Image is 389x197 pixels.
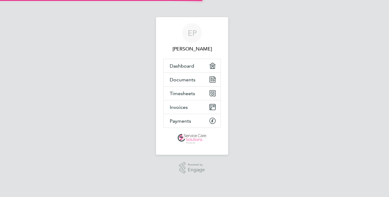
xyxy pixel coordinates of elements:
span: Powered by [188,162,205,167]
span: Documents [170,77,195,83]
a: Documents [164,73,220,86]
a: Dashboard [164,59,220,72]
span: Dashboard [170,63,194,69]
a: EP[PERSON_NAME] [163,23,221,53]
a: Timesheets [164,87,220,100]
a: Invoices [164,100,220,114]
span: Timesheets [170,91,195,96]
span: Engage [188,167,205,173]
span: Emma-Jane Purnell [163,45,221,53]
a: Powered byEngage [179,162,205,174]
img: servicecare-logo-retina.png [178,134,206,144]
span: Invoices [170,104,188,110]
nav: Main navigation [156,17,228,155]
a: Payments [164,114,220,128]
a: Go to home page [163,134,221,144]
span: Payments [170,118,191,124]
span: EP [188,29,197,37]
